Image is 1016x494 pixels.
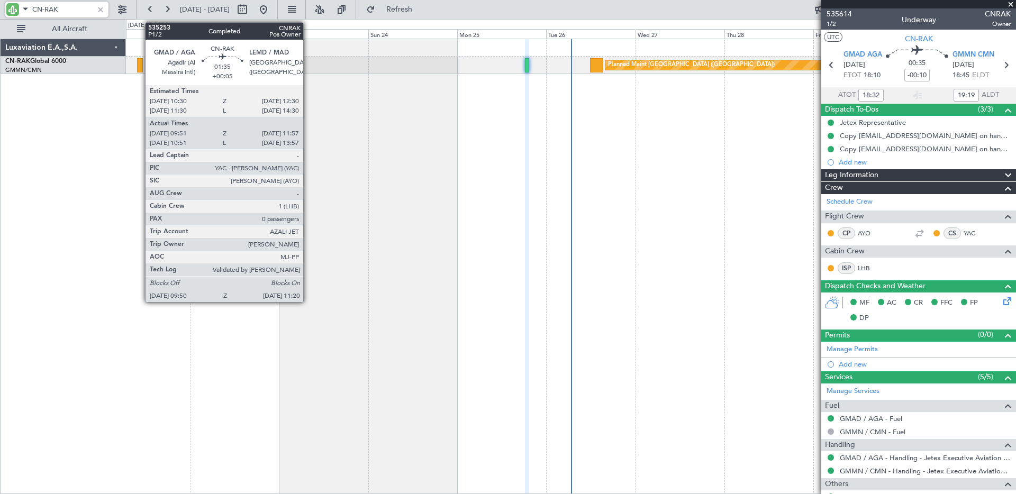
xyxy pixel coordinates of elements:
span: Cabin Crew [825,245,865,258]
a: GMAD / AGA - Fuel [840,414,902,423]
span: [DATE] - [DATE] [180,5,230,14]
span: Services [825,371,852,383]
span: (0/0) [978,329,993,340]
input: A/C (Reg. or Type) [32,2,93,17]
a: YAC [964,228,987,238]
span: [DATE] [952,60,974,70]
div: Add new [839,158,1011,167]
span: Handling [825,439,855,451]
span: CR [914,298,923,308]
span: Leg Information [825,169,878,181]
span: Permits [825,330,850,342]
div: Copy [EMAIL_ADDRESS][DOMAIN_NAME] on handling requests [840,131,1011,140]
button: All Aircraft [12,21,115,38]
span: Crew [825,182,843,194]
span: 1/2 [827,20,852,29]
span: [DATE] [843,60,865,70]
div: Sun 24 [368,29,457,39]
span: 00:35 [909,58,926,69]
div: ISP [838,262,855,274]
a: Manage Permits [827,344,878,355]
span: GMAD AGA [843,50,882,60]
span: ALDT [982,90,999,100]
div: [DATE] [128,21,146,30]
span: AC [887,298,896,308]
span: DP [859,313,869,324]
button: UTC [824,32,842,42]
span: All Aircraft [28,25,112,33]
span: Flight Crew [825,211,864,223]
a: GMAD / AGA - Handling - Jetex Executive Aviation Morocco GMAD / AGA [840,453,1011,462]
div: Planned Maint [GEOGRAPHIC_DATA] ([GEOGRAPHIC_DATA]) [608,57,775,73]
span: Refresh [377,6,422,13]
span: 535614 [827,8,852,20]
span: GMMN CMN [952,50,994,60]
div: Fri 22 [190,29,279,39]
div: CS [944,227,961,239]
a: GMMN / CMN - Fuel [840,427,905,436]
span: 18:45 [952,70,969,81]
span: CNRAK [985,8,1011,20]
a: GMMN / CMN - Handling - Jetex Executive Aviation [GEOGRAPHIC_DATA] GMMN / CMN [840,466,1011,475]
a: GMMN/CMN [5,66,42,74]
span: FP [970,298,978,308]
div: Thu 21 [102,29,190,39]
div: CP [838,227,855,239]
div: Wed 27 [636,29,724,39]
a: LHB [858,263,882,273]
div: Mon 25 [457,29,546,39]
span: CN-RAK [5,58,30,65]
span: Fuel [825,400,839,412]
a: Manage Services [827,386,879,397]
div: Fri 29 [813,29,902,39]
input: --:-- [954,89,979,102]
span: ATOT [838,90,856,100]
span: (5/5) [978,371,993,382]
input: --:-- [858,89,884,102]
span: CN-RAK [905,33,933,44]
div: Add new [839,360,1011,369]
a: Schedule Crew [827,197,873,207]
div: Tue 26 [546,29,635,39]
span: ELDT [972,70,989,81]
span: Dispatch To-Dos [825,104,878,116]
span: Owner [985,20,1011,29]
a: CN-RAKGlobal 6000 [5,58,66,65]
div: Jetex Representative [840,118,906,127]
span: Dispatch Checks and Weather [825,280,926,292]
span: Others [825,478,848,490]
a: AYO [858,228,882,238]
span: (3/3) [978,104,993,115]
span: ETOT [843,70,861,81]
span: 18:10 [864,70,881,81]
div: Thu 28 [724,29,813,39]
div: Underway [902,14,936,25]
span: FFC [940,298,952,308]
button: Refresh [361,1,425,18]
div: Sat 23 [279,29,368,39]
div: Copy [EMAIL_ADDRESS][DOMAIN_NAME] on handling requests [840,144,1011,153]
span: MF [859,298,869,308]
